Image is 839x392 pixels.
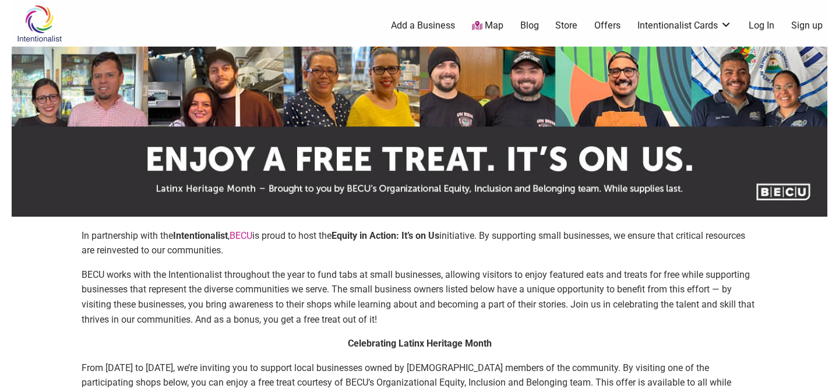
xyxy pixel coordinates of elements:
a: Intentionalist Cards [637,19,732,32]
a: Add a Business [391,19,455,32]
a: Blog [520,19,539,32]
strong: Equity in Action: It’s on Us [332,230,439,241]
img: Intentionalist [12,5,67,43]
a: Log In [749,19,774,32]
a: Sign up [791,19,823,32]
strong: Intentionalist [173,230,228,241]
a: Store [555,19,577,32]
a: BECU [230,230,252,241]
a: Map [472,19,503,33]
p: BECU works with the Intentionalist throughout the year to fund tabs at small businesses, allowing... [82,267,757,327]
strong: Celebrating Latinx Heritage Month [348,338,492,349]
p: In partnership with the , is proud to host the initiative. By supporting small businesses, we ens... [82,228,757,258]
a: Offers [594,19,621,32]
img: sponsor logo [12,47,827,217]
